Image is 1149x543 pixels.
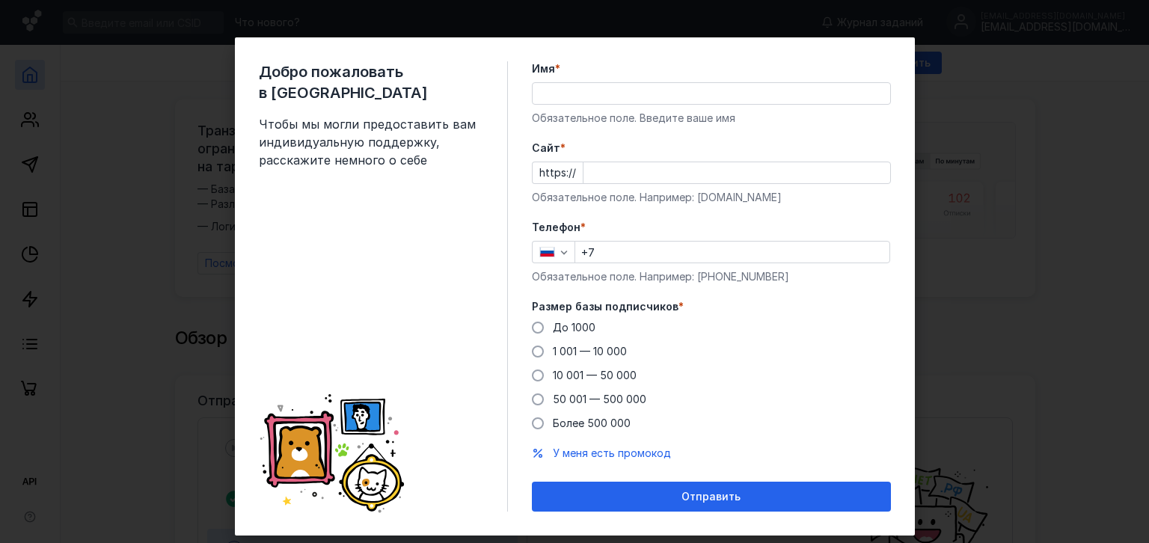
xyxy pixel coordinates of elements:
[553,393,646,405] span: 50 001 — 500 000
[532,61,555,76] span: Имя
[532,141,560,156] span: Cайт
[553,321,595,334] span: До 1000
[553,446,671,461] button: У меня есть промокод
[532,299,678,314] span: Размер базы подписчиков
[532,220,580,235] span: Телефон
[259,115,483,169] span: Чтобы мы могли предоставить вам индивидуальную поддержку, расскажите немного о себе
[532,269,891,284] div: Обязательное поле. Например: [PHONE_NUMBER]
[553,417,631,429] span: Более 500 000
[259,61,483,103] span: Добро пожаловать в [GEOGRAPHIC_DATA]
[532,190,891,205] div: Обязательное поле. Например: [DOMAIN_NAME]
[553,447,671,459] span: У меня есть промокод
[532,482,891,512] button: Отправить
[532,111,891,126] div: Обязательное поле. Введите ваше имя
[553,345,627,358] span: 1 001 — 10 000
[681,491,741,503] span: Отправить
[553,369,637,381] span: 10 001 — 50 000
